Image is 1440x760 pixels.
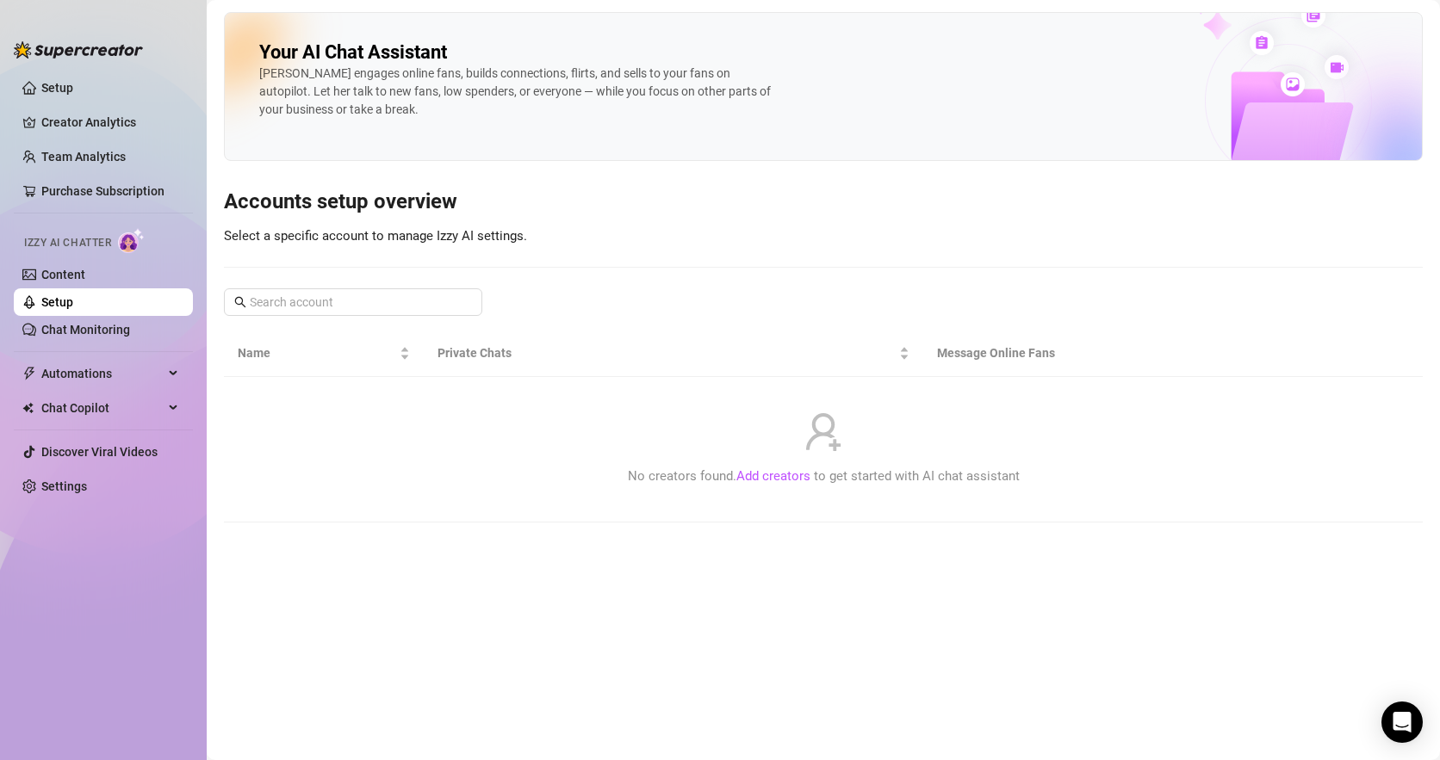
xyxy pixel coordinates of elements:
[259,65,776,119] div: [PERSON_NAME] engages online fans, builds connections, flirts, and sells to your fans on autopilo...
[224,188,1423,216] h3: Accounts setup overview
[628,467,1020,487] span: No creators found. to get started with AI chat assistant
[41,108,179,136] a: Creator Analytics
[736,468,810,484] a: Add creators
[118,228,145,253] img: AI Chatter
[41,479,87,493] a: Settings
[438,343,896,362] span: Private Chats
[41,360,164,387] span: Automations
[41,295,73,309] a: Setup
[234,296,246,308] span: search
[41,394,164,422] span: Chat Copilot
[238,343,396,362] span: Name
[224,330,424,377] th: Name
[41,150,126,164] a: Team Analytics
[41,177,179,205] a: Purchase Subscription
[224,228,527,244] span: Select a specific account to manage Izzy AI settings.
[41,268,85,281] a: Content
[923,330,1257,377] th: Message Online Fans
[250,293,458,312] input: Search account
[41,81,73,95] a: Setup
[41,323,130,337] a: Chat Monitoring
[1381,701,1423,743] div: Open Intercom Messenger
[24,235,111,251] span: Izzy AI Chatter
[22,402,34,414] img: Chat Copilot
[259,40,447,65] h2: Your AI Chat Assistant
[22,367,36,380] span: thunderbolt
[424,330,923,377] th: Private Chats
[14,41,143,59] img: logo-BBDzfeDw.svg
[41,445,158,459] a: Discover Viral Videos
[803,411,844,453] span: user-add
